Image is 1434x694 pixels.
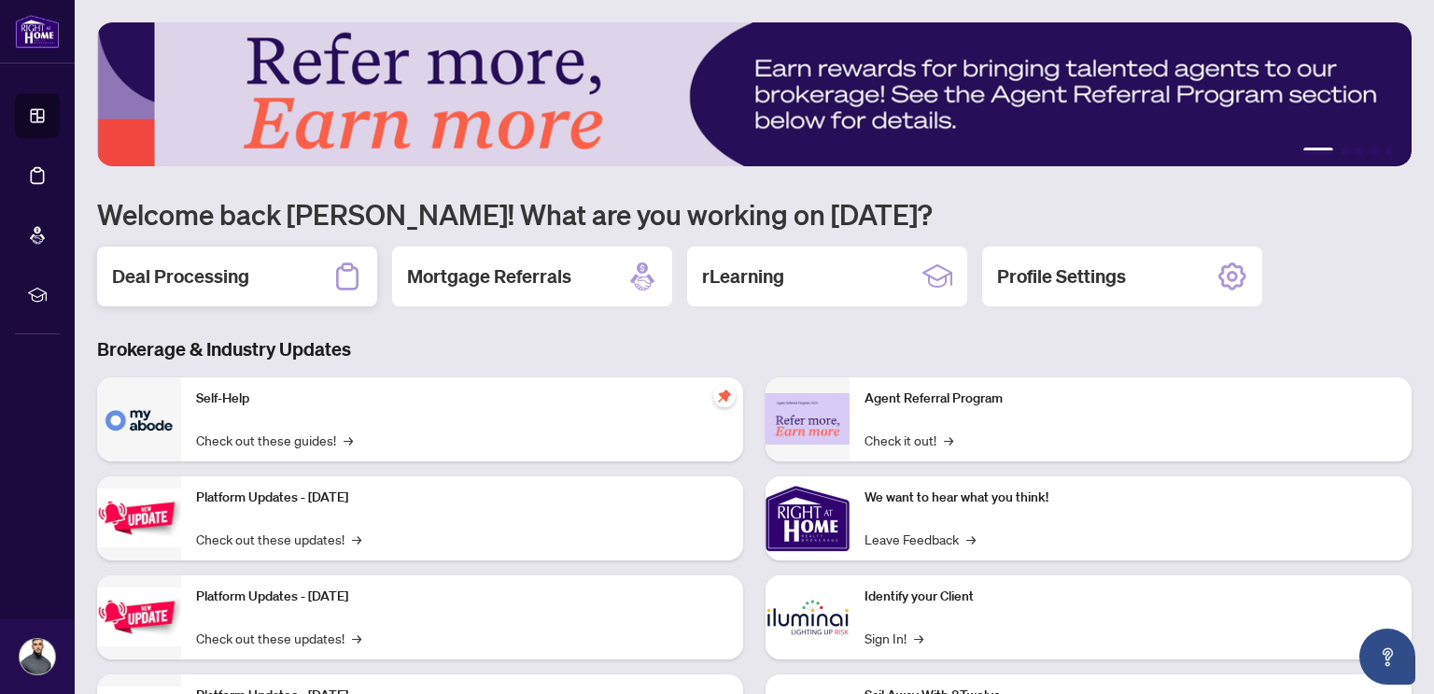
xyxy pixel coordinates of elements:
[865,488,1397,508] p: We want to hear what you think!
[865,628,923,648] a: Sign In!→
[196,430,353,450] a: Check out these guides!→
[1385,148,1393,155] button: 5
[1303,148,1333,155] button: 1
[865,389,1397,409] p: Agent Referral Program
[352,628,361,648] span: →
[97,588,181,646] img: Platform Updates - July 8, 2025
[966,529,976,549] span: →
[1359,629,1415,685] button: Open asap
[997,263,1126,290] h2: Profile Settings
[713,385,736,407] span: pushpin
[97,489,181,547] img: Platform Updates - July 21, 2025
[914,628,923,648] span: →
[865,529,976,549] a: Leave Feedback→
[97,196,1412,232] h1: Welcome back [PERSON_NAME]! What are you working on [DATE]?
[702,263,784,290] h2: rLearning
[97,22,1412,166] img: Slide 0
[352,529,361,549] span: →
[20,639,55,674] img: Profile Icon
[944,430,953,450] span: →
[97,377,181,461] img: Self-Help
[15,14,60,49] img: logo
[196,529,361,549] a: Check out these updates!→
[865,587,1397,607] p: Identify your Client
[407,263,571,290] h2: Mortgage Referrals
[196,389,728,409] p: Self-Help
[97,336,1412,362] h3: Brokerage & Industry Updates
[865,430,953,450] a: Check it out!→
[1341,148,1348,155] button: 2
[196,587,728,607] p: Platform Updates - [DATE]
[1356,148,1363,155] button: 3
[196,628,361,648] a: Check out these updates!→
[766,476,850,560] img: We want to hear what you think!
[766,575,850,659] img: Identify your Client
[196,488,728,508] p: Platform Updates - [DATE]
[1371,148,1378,155] button: 4
[766,393,850,445] img: Agent Referral Program
[112,263,249,290] h2: Deal Processing
[344,430,353,450] span: →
